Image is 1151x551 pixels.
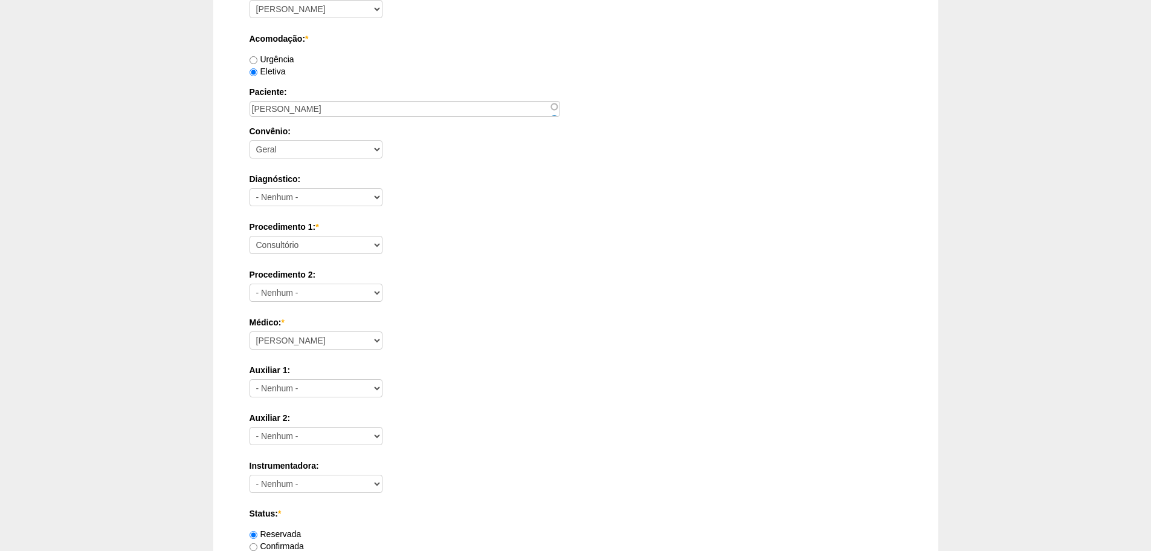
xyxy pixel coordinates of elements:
[250,221,902,233] label: Procedimento 1:
[250,67,286,76] label: Eletiva
[315,222,318,232] span: Este campo é obrigatório.
[250,54,294,64] label: Urgência
[250,269,902,281] label: Procedimento 2:
[250,543,257,551] input: Confirmada
[250,460,902,472] label: Instrumentadora:
[250,412,902,424] label: Auxiliar 2:
[250,173,902,185] label: Diagnóstico:
[250,529,301,539] label: Reservada
[250,531,257,539] input: Reservada
[305,34,308,44] span: Este campo é obrigatório.
[250,33,902,45] label: Acomodação:
[250,125,902,137] label: Convênio:
[250,507,902,520] label: Status:
[250,56,257,64] input: Urgência
[281,318,284,327] span: Este campo é obrigatório.
[250,364,902,376] label: Auxiliar 1:
[278,509,281,518] span: Este campo é obrigatório.
[250,316,902,328] label: Médico:
[250,68,257,76] input: Eletiva
[250,541,304,551] label: Confirmada
[250,86,902,98] label: Paciente:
